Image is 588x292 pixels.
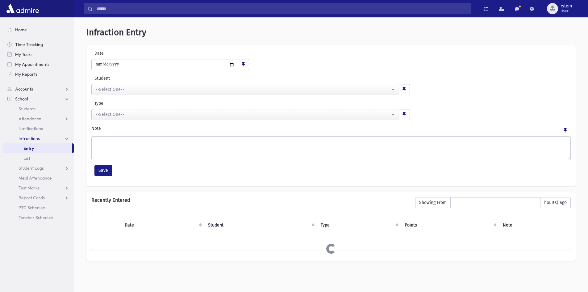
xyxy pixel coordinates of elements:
a: Home [2,25,74,35]
button: Save [94,165,112,176]
label: Type [91,100,251,107]
span: PTC Schedule [19,205,45,210]
a: Entry [2,143,72,153]
span: Showing From [415,197,451,208]
h6: Recently Entered [91,197,409,203]
a: Student Logs [2,163,74,173]
span: Home [15,27,27,32]
span: Report Cards [19,195,45,201]
img: AdmirePro [5,2,40,15]
a: Test Marks [2,183,74,193]
th: Date [121,218,204,232]
span: Students [19,106,35,112]
th: Student [204,218,317,232]
th: Points [401,218,499,232]
a: Meal Attendance [2,173,74,183]
th: Type [317,218,401,232]
a: Time Tracking [2,40,74,49]
label: Student [91,75,304,82]
input: Search [93,3,471,14]
span: School [15,96,28,102]
a: My Appointments [2,59,74,69]
span: My Tasks [15,52,32,57]
span: My Appointments [15,61,49,67]
span: Teacher Schedule [19,215,53,220]
a: Teacher Schedule [2,213,74,222]
a: PTC Schedule [2,203,74,213]
a: Report Cards [2,193,74,203]
span: Student Logs [19,165,44,171]
span: Meal Attendance [19,175,52,181]
th: Note [499,218,566,232]
a: Infractions [2,133,74,143]
span: Entry [23,146,34,151]
span: Infraction Entry [86,27,146,37]
span: My Reports [15,71,37,77]
span: hour(s) ago [540,197,571,208]
button: --Select One-- [92,109,399,120]
a: Notifications [2,124,74,133]
a: Attendance [2,114,74,124]
span: Notifications [19,126,43,131]
button: --Select One-- [92,84,399,95]
a: My Tasks [2,49,74,59]
span: User [561,9,572,14]
label: Note [91,125,101,134]
span: Accounts [15,86,33,92]
span: List [23,155,30,161]
span: Test Marks [19,185,40,191]
div: --Select One-- [96,86,390,93]
span: Time Tracking [15,42,43,47]
label: Date [91,50,144,57]
span: Infractions [19,136,40,141]
a: Students [2,104,74,114]
a: School [2,94,74,104]
div: --Select One-- [96,111,390,118]
span: Attendance [19,116,41,121]
a: My Reports [2,69,74,79]
span: rstein [561,4,572,9]
a: List [2,153,74,163]
a: Accounts [2,84,74,94]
